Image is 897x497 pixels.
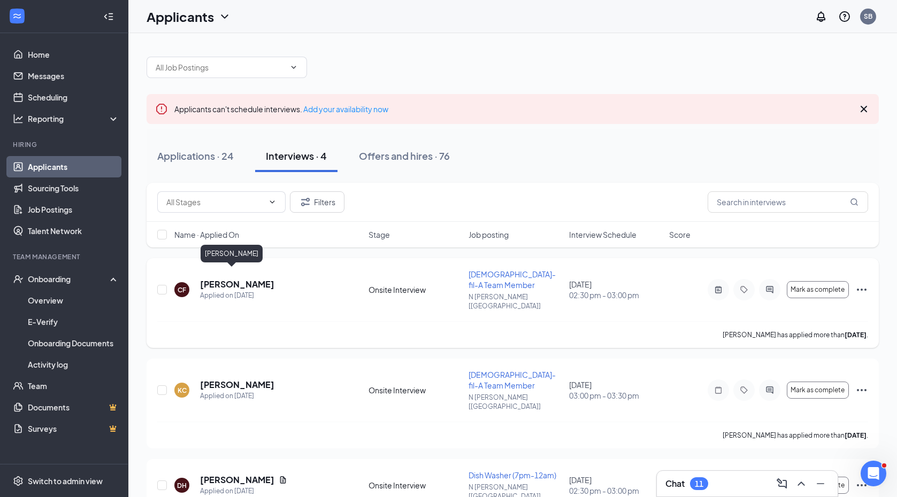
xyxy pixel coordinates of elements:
[28,397,119,418] a: DocumentsCrown
[13,476,24,486] svg: Settings
[28,311,119,332] a: E-Verify
[359,149,450,162] div: Offers and hires · 76
[738,285,750,294] svg: Tag
[855,283,868,296] svg: Ellipses
[157,149,234,162] div: Applications · 24
[28,274,110,284] div: Onboarding
[787,382,849,399] button: Mark as complete
[569,390,663,401] span: 03:00 pm - 03:30 pm
[723,330,868,339] p: [PERSON_NAME] has applied more than .
[369,284,462,295] div: Onsite Interview
[864,12,872,21] div: SB
[103,11,114,22] svg: Collapse
[569,379,663,401] div: [DATE]
[814,477,827,490] svg: Minimize
[855,479,868,492] svg: Ellipses
[776,477,788,490] svg: ComposeMessage
[569,279,663,300] div: [DATE]
[569,475,663,496] div: [DATE]
[712,386,725,394] svg: Note
[469,393,562,411] p: N [PERSON_NAME] [[GEOGRAPHIC_DATA]]
[469,470,556,480] span: Dish Washer (7pm-12am)
[469,292,562,310] p: N [PERSON_NAME] [[GEOGRAPHIC_DATA]]
[369,229,390,240] span: Stage
[28,476,103,486] div: Switch to admin view
[28,199,119,220] a: Job Postings
[174,229,239,240] span: Name · Applied On
[569,229,637,240] span: Interview Schedule
[773,475,791,492] button: ComposeMessage
[793,475,810,492] button: ChevronUp
[13,140,117,149] div: Hiring
[855,384,868,397] svg: Ellipses
[200,379,274,391] h5: [PERSON_NAME]
[815,10,827,23] svg: Notifications
[845,331,867,339] b: [DATE]
[569,290,663,300] span: 02:30 pm - 03:00 pm
[738,386,750,394] svg: Tag
[166,196,264,208] input: All Stages
[712,285,725,294] svg: ActiveNote
[28,65,119,87] a: Messages
[28,156,119,177] a: Applicants
[669,229,691,240] span: Score
[200,391,274,401] div: Applied on [DATE]
[723,431,868,440] p: [PERSON_NAME] has applied more than .
[177,481,187,490] div: DH
[28,87,119,108] a: Scheduling
[303,104,388,114] a: Add your availability now
[201,245,263,262] div: [PERSON_NAME]
[469,269,556,290] span: [DEMOGRAPHIC_DATA]-fil-A Team Member
[708,191,868,213] input: Search in interviews
[469,229,509,240] span: Job posting
[13,113,24,124] svg: Analysis
[268,198,277,206] svg: ChevronDown
[200,474,274,486] h5: [PERSON_NAME]
[178,386,187,395] div: KC
[155,103,168,115] svg: Error
[279,476,287,484] svg: Document
[28,44,119,65] a: Home
[147,7,214,26] h1: Applicants
[791,286,845,293] span: Mark as complete
[369,480,462,491] div: Onsite Interview
[200,278,274,290] h5: [PERSON_NAME]
[791,386,845,394] span: Mark as complete
[299,196,312,208] svg: Filter
[763,386,776,394] svg: ActiveChat
[845,431,867,439] b: [DATE]
[28,375,119,397] a: Team
[200,486,287,496] div: Applied on [DATE]
[12,11,22,21] svg: WorkstreamLogo
[28,332,119,354] a: Onboarding Documents
[469,370,556,390] span: [DEMOGRAPHIC_DATA]-fil-A Team Member
[857,103,870,115] svg: Cross
[174,104,388,114] span: Applicants can't schedule interviews.
[28,290,119,311] a: Overview
[290,191,344,213] button: Filter Filters
[787,281,849,298] button: Mark as complete
[763,285,776,294] svg: ActiveChat
[13,252,117,261] div: Team Management
[28,418,119,439] a: SurveysCrown
[369,385,462,395] div: Onsite Interview
[795,477,808,490] svg: ChevronUp
[156,61,285,73] input: All Job Postings
[838,10,851,23] svg: QuestionInfo
[200,290,274,301] div: Applied on [DATE]
[28,354,119,375] a: Activity log
[266,149,327,162] div: Interviews · 4
[569,485,663,496] span: 02:30 pm - 03:00 pm
[178,285,186,294] div: CF
[812,475,829,492] button: Minimize
[218,10,231,23] svg: ChevronDown
[28,177,119,199] a: Sourcing Tools
[289,63,298,72] svg: ChevronDown
[28,220,119,242] a: Talent Network
[695,479,703,488] div: 11
[28,113,120,124] div: Reporting
[665,478,685,490] h3: Chat
[13,274,24,284] svg: UserCheck
[861,461,886,486] iframe: Intercom live chat
[850,198,858,206] svg: MagnifyingGlass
